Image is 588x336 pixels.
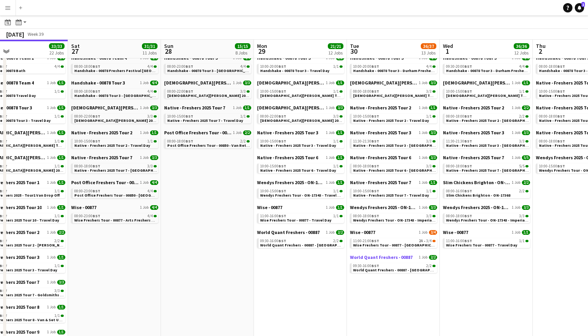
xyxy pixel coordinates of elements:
[257,155,344,160] a: Native - Freshers 2025 Tour 61 Job1/1
[539,65,565,69] span: 08:00-18:00
[350,55,437,80] div: Handshake - 00878 Tour 31 Job4/410:00-20:00BST4/4Handshake - 00878 Tour 3 - Durham Freshers Day 1
[147,90,153,93] span: 4/4
[333,90,339,93] span: 1/1
[512,130,520,135] span: 1 Job
[147,65,153,69] span: 4/4
[443,105,504,111] span: Native - Freshers 2025 Tour 2
[260,139,286,143] span: 10:00-15:00
[371,64,379,69] span: BST
[419,81,427,85] span: 1 Job
[71,105,138,111] span: Lady Garden 2025 Tour 2 - 00848
[575,3,584,12] a: 1
[74,114,157,123] a: 08:00-22:00BST3/3[DEMOGRAPHIC_DATA][PERSON_NAME] 2025 Tour 2 - 00848 - [GEOGRAPHIC_DATA]
[519,139,525,143] span: 3/3
[326,81,334,85] span: 1 Job
[71,80,158,105] div: Handshake - 00878 Tour 31 Job4/408:00-18:00BST4/4Handshake - 00878 Tour 3 - [GEOGRAPHIC_DATA] Fre...
[350,179,437,185] a: Native - Freshers 2025 Tour 71 Job1/1
[167,139,193,143] span: 08:00-18:00
[443,55,530,80] div: Handshake - 00878 Tour 31 Job4/409:30-20:00BST4/4Handshake - 00878 Tour 3 - Durham Freshers Day 2
[353,139,379,143] span: 11:30-21:30
[350,155,437,160] a: Native - Freshers 2025 Tour 61 Job3/3
[278,89,286,94] span: BST
[443,80,530,86] a: [DEMOGRAPHIC_DATA][PERSON_NAME] 2025 Tour 1 - 008481 Job1/1
[167,65,193,69] span: 08:00-23:00
[446,89,528,98] a: 10:00-15:00BST1/1[DEMOGRAPHIC_DATA][PERSON_NAME] Tour 1 - 00848 - Travel Day
[185,64,193,69] span: BST
[140,81,149,85] span: 1 Job
[47,155,56,160] span: 1 Job
[54,65,60,69] span: 4/4
[257,105,344,111] a: [DEMOGRAPHIC_DATA][PERSON_NAME] 2025 Tour 2 - 008481 Job3/3
[93,114,100,119] span: BST
[426,114,432,118] span: 1/1
[353,164,436,172] a: 08:00-18:00BST3/3Native - Freshers 2025 Tour 6 - [GEOGRAPHIC_DATA]
[446,114,472,118] span: 08:00-18:00
[539,164,565,168] span: 10:00-15:00
[71,130,158,155] div: Native - Freshers 2025 Tour 21 Job1/110:00-15:00BST1/1Native - Freshers 2025 Tour 2 - Travel Day
[353,118,429,123] span: Native - Freshers 2025 Tour 2 - Travel Day
[260,114,286,118] span: 08:00-22:00
[74,164,157,172] a: 08:00-18:00BST3/3Native - Freshers 2025 Tour 7 - [GEOGRAPHIC_DATA] London Day 1
[260,168,336,173] span: Native - Freshers 2025 Tour 6 - Travel Day
[557,64,565,69] span: BST
[257,130,344,155] div: Native - Freshers 2025 Tour 31 Job1/110:00-15:00BST1/1Native - Freshers 2025 Tour 3 - Travel Day
[257,80,344,86] a: [DEMOGRAPHIC_DATA][PERSON_NAME] 2025 Tour 1 - 008481 Job1/1
[464,114,472,119] span: BST
[371,164,379,169] span: BST
[260,89,343,98] a: 10:00-15:00BST1/1[DEMOGRAPHIC_DATA][PERSON_NAME] Tour 1 - 00848 - Travel Day
[260,90,286,93] span: 10:00-15:00
[71,80,158,86] a: Handshake - 00878 Tour 31 Job4/4
[278,139,286,144] span: BST
[353,93,494,98] span: Lady Garden Tour 1 - 00848 - Imperial College
[140,155,149,160] span: 1 Job
[167,89,250,98] a: 08:00-22:00BST3/3[DEMOGRAPHIC_DATA][PERSON_NAME] 2025 Tour 2 - 00848 - [GEOGRAPHIC_DATA]
[74,164,100,168] span: 08:00-18:00
[353,139,436,148] a: 11:30-21:30BST3/3Native - Freshers 2025 Tour 3 - [GEOGRAPHIC_DATA] Day 1
[446,68,538,73] span: Handshake - 00878 Tour 3 - Durham Freshers Day 2
[426,90,432,93] span: 3/3
[443,105,530,111] a: Native - Freshers 2025 Tour 21 Job2/2
[446,168,552,173] span: Native - Freshers 2025 Tour 7 - University of Brighton Day 1
[164,105,251,111] a: Native - Freshers 2025 Tour 71 Job1/1
[446,139,528,148] a: 11:30-21:30BST3/3Native - Freshers 2025 Tour 3 - [GEOGRAPHIC_DATA] Day 2
[522,106,530,110] span: 2/2
[54,164,60,168] span: 1/1
[350,155,411,160] span: Native - Freshers 2025 Tour 6
[167,64,250,73] a: 08:00-23:00BST4/4Handshake - 00878 Tour 3 - [GEOGRAPHIC_DATA] Freshers Day 2
[353,143,459,148] span: Native - Freshers 2025 Tour 3 - University of Durham Day 1
[167,139,250,148] a: 08:00-18:00BST2/2Post Office Freshers Tour - 00850 - Van Return Day
[57,155,65,160] span: 1/1
[353,168,448,173] span: Native - Freshers 2025 Tour 6 - University of West London
[350,179,411,185] span: Native - Freshers 2025 Tour 7
[167,118,243,123] span: Native - Freshers 2025 Tour 7 - Travel Day
[257,80,344,105] div: [DEMOGRAPHIC_DATA][PERSON_NAME] 2025 Tour 1 - 008481 Job1/110:00-15:00BST1/1[DEMOGRAPHIC_DATA][PE...
[539,139,565,143] span: 08:00-18:00
[233,106,241,110] span: 1 Job
[557,139,565,144] span: BST
[446,90,472,93] span: 10:00-15:00
[260,68,329,73] span: Handshake - 00878 Tour 3 - Travel Day
[522,155,530,160] span: 5/5
[71,179,158,204] div: Post Office Freshers Tour - 008501 Job4/408:00-23:00BST4/4Post Office Freshers Tour - 00850 - [GE...
[278,164,286,169] span: BST
[557,114,565,119] span: BST
[326,106,334,110] span: 1 Job
[164,130,251,150] div: Post Office Freshers Tour - 008501 Job2/208:00-18:00BST2/2Post Office Freshers Tour - 00850 - Van...
[443,130,530,135] a: Native - Freshers 2025 Tour 31 Job3/3
[74,168,195,173] span: Native - Freshers 2025 Tour 7 - University of Arts London Day 1
[260,118,410,123] span: Lady Garden 2025 Tour 2 - 00848 - University of Warwick
[54,90,60,93] span: 1/1
[93,89,100,94] span: BST
[333,164,339,168] span: 1/1
[164,105,251,130] div: Native - Freshers 2025 Tour 71 Job1/110:00-15:00BST1/1Native - Freshers 2025 Tour 7 - Travel Day
[140,106,149,110] span: 1 Job
[464,164,472,169] span: BST
[260,143,336,148] span: Native - Freshers 2025 Tour 3 - Travel Day
[185,114,193,119] span: BST
[240,65,246,69] span: 4/4
[539,114,565,118] span: 08:00-18:00
[446,164,528,172] a: 08:00-18:00BST5/5Native - Freshers 2025 Tour 7 - [GEOGRAPHIC_DATA] Day 1
[74,65,100,69] span: 08:00-18:00
[429,81,437,85] span: 3/3
[353,114,436,123] a: 10:00-15:00BST1/1Native - Freshers 2025 Tour 2 - Travel Day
